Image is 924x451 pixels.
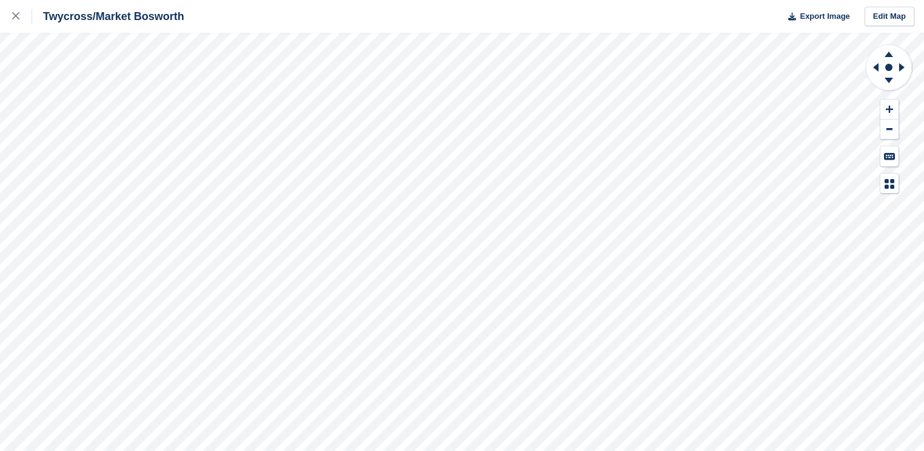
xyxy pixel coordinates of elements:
button: Export Image [781,7,850,27]
button: Zoom In [880,100,899,120]
button: Zoom Out [880,120,899,140]
a: Edit Map [865,7,914,27]
button: Keyboard Shortcuts [880,146,899,166]
div: Twycross/Market Bosworth [32,9,184,24]
span: Export Image [800,10,849,22]
button: Map Legend [880,174,899,194]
